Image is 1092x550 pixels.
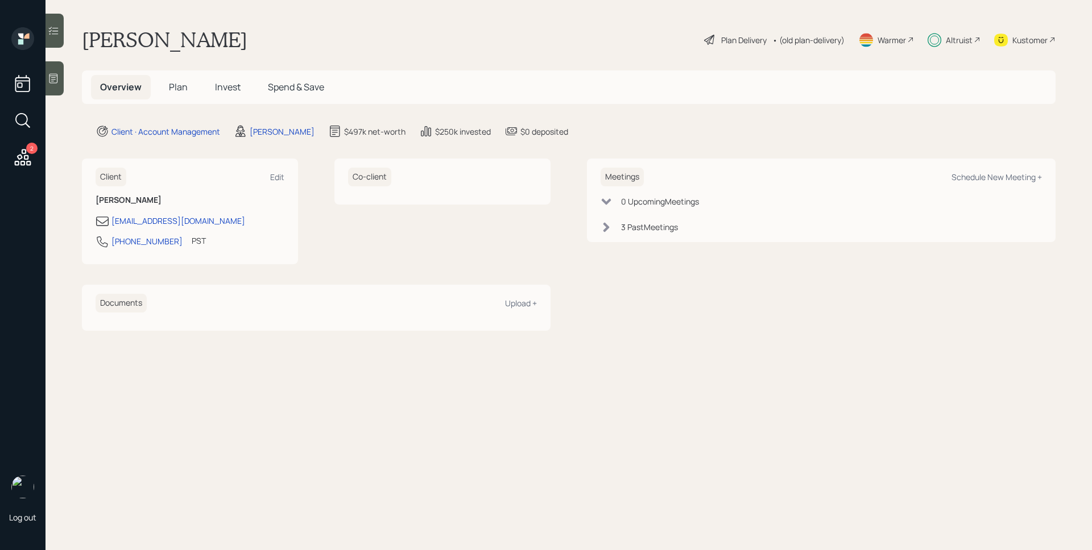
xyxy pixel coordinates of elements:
[26,143,38,154] div: 2
[505,298,537,309] div: Upload +
[621,195,699,207] div: 0 Upcoming Meeting s
[721,34,767,46] div: Plan Delivery
[268,81,324,93] span: Spend & Save
[878,34,906,46] div: Warmer
[946,34,973,46] div: Altruist
[952,172,1042,182] div: Schedule New Meeting +
[250,126,315,137] div: [PERSON_NAME]
[82,27,247,52] h1: [PERSON_NAME]
[215,81,241,93] span: Invest
[100,81,142,93] span: Overview
[169,81,188,93] span: Plan
[111,215,245,227] div: [EMAIL_ADDRESS][DOMAIN_NAME]
[601,168,644,186] h6: Meetings
[772,34,845,46] div: • (old plan-delivery)
[96,168,126,186] h6: Client
[344,126,406,137] div: $497k net-worth
[9,512,36,523] div: Log out
[96,294,147,312] h6: Documents
[348,168,391,186] h6: Co-client
[192,235,206,247] div: PST
[111,126,220,137] div: Client · Account Management
[111,235,183,247] div: [PHONE_NUMBER]
[435,126,491,137] div: $250k invested
[96,195,284,205] h6: [PERSON_NAME]
[270,172,284,182] div: Edit
[520,126,568,137] div: $0 deposited
[1012,34,1048,46] div: Kustomer
[621,221,678,233] div: 3 Past Meeting s
[11,476,34,498] img: james-distasi-headshot.png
